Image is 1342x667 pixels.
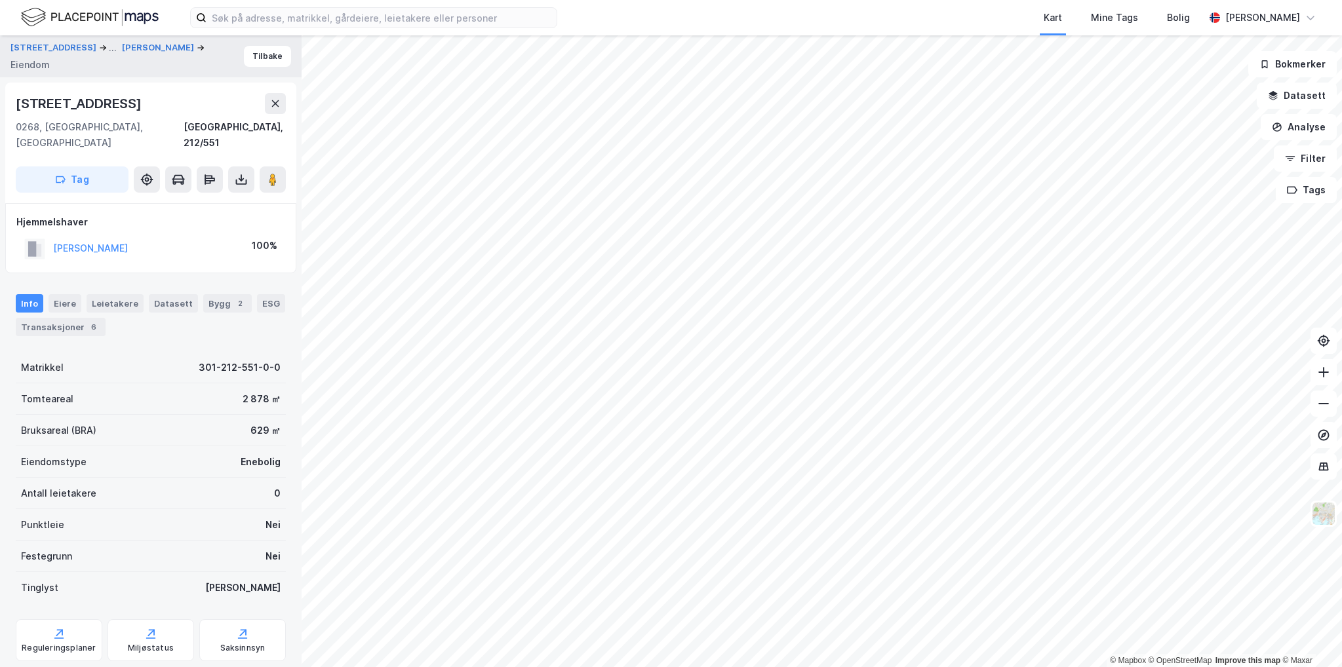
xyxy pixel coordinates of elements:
div: 2 878 ㎡ [243,391,281,407]
div: Tinglyst [21,580,58,596]
button: Filter [1274,145,1337,172]
div: Bolig [1167,10,1190,26]
div: Leietakere [87,294,144,313]
iframe: Chat Widget [1276,604,1342,667]
div: Saksinnsyn [220,643,266,653]
button: [PERSON_NAME] [122,41,197,54]
a: Improve this map [1215,656,1280,665]
div: Bygg [203,294,252,313]
div: Nei [266,517,281,533]
input: Søk på adresse, matrikkel, gårdeiere, leietakere eller personer [207,8,557,28]
div: Mine Tags [1091,10,1138,26]
div: [PERSON_NAME] [205,580,281,596]
div: Bruksareal (BRA) [21,423,96,438]
div: ESG [257,294,285,313]
div: Reguleringsplaner [22,643,96,653]
div: Eiere [49,294,81,313]
div: 0268, [GEOGRAPHIC_DATA], [GEOGRAPHIC_DATA] [16,119,184,151]
div: Kontrollprogram for chat [1276,604,1342,667]
div: Tomteareal [21,391,73,407]
div: Matrikkel [21,360,64,375]
a: OpenStreetMap [1149,656,1212,665]
div: Enebolig [241,454,281,470]
div: Eiendom [10,57,50,73]
div: Info [16,294,43,313]
div: Hjemmelshaver [16,214,285,230]
div: Festegrunn [21,548,72,564]
div: [STREET_ADDRESS] [16,93,144,114]
button: Analyse [1261,114,1337,140]
div: Punktleie [21,517,64,533]
button: Bokmerker [1248,51,1337,77]
button: Tilbake [244,46,291,67]
a: Mapbox [1110,656,1146,665]
div: [GEOGRAPHIC_DATA], 212/551 [184,119,286,151]
div: 629 ㎡ [250,423,281,438]
img: Z [1311,501,1336,526]
div: 0 [274,486,281,501]
button: [STREET_ADDRESS] [10,40,99,56]
div: Kart [1044,10,1062,26]
div: Antall leietakere [21,486,96,501]
div: ... [109,40,117,56]
img: logo.f888ab2527a4732fd821a326f86c7f29.svg [21,6,159,29]
div: 301-212-551-0-0 [199,360,281,375]
div: 6 [87,320,100,333]
div: [PERSON_NAME] [1225,10,1300,26]
button: Tags [1276,177,1337,203]
button: Datasett [1257,83,1337,109]
div: Datasett [149,294,198,313]
div: Eiendomstype [21,454,87,470]
div: Transaksjoner [16,318,106,336]
button: Tag [16,166,128,193]
div: Miljøstatus [128,643,174,653]
div: 100% [252,238,277,254]
div: Nei [266,548,281,564]
div: 2 [233,297,247,310]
